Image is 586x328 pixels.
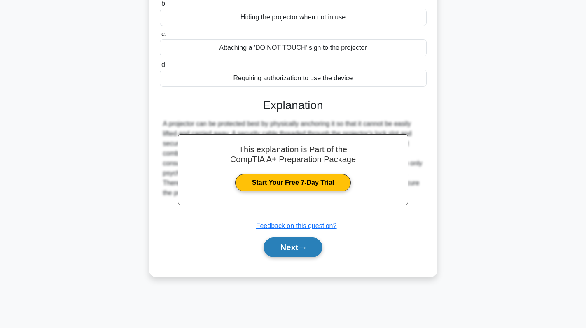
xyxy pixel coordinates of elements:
h3: Explanation [165,98,422,112]
a: Feedback on this question? [256,222,337,229]
span: c. [161,30,166,37]
a: Start Your Free 7-Day Trial [235,174,351,191]
button: Next [264,237,322,257]
div: Hiding the projector when not in use [160,9,427,26]
div: Attaching a 'DO NOT TOUCH' sign to the projector [160,39,427,56]
div: Requiring authorization to use the device [160,70,427,87]
div: A projector can be protected best by physically anchoring it so that it cannot be easily lifted a... [163,119,423,198]
span: d. [161,61,167,68]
